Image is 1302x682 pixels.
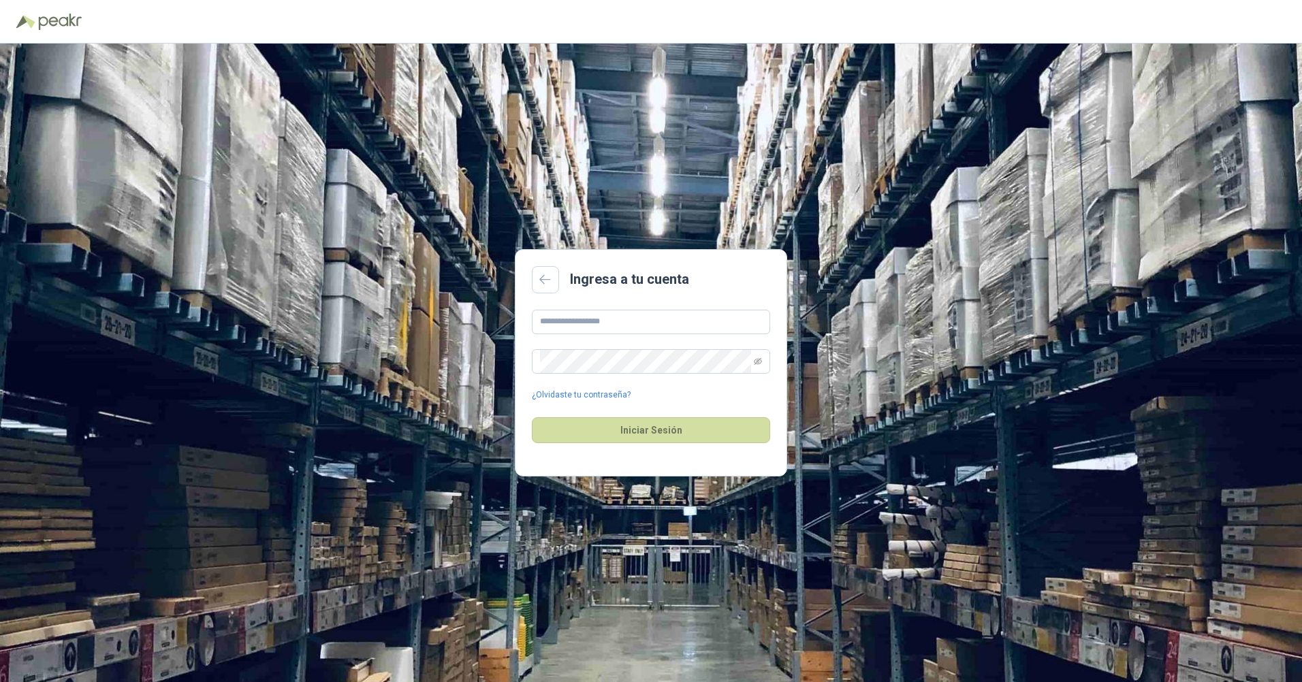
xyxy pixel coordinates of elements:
button: Iniciar Sesión [532,417,770,443]
img: Peakr [38,14,82,30]
a: ¿Olvidaste tu contraseña? [532,389,631,402]
h2: Ingresa a tu cuenta [570,269,689,290]
span: eye-invisible [754,357,762,366]
img: Logo [16,15,35,29]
